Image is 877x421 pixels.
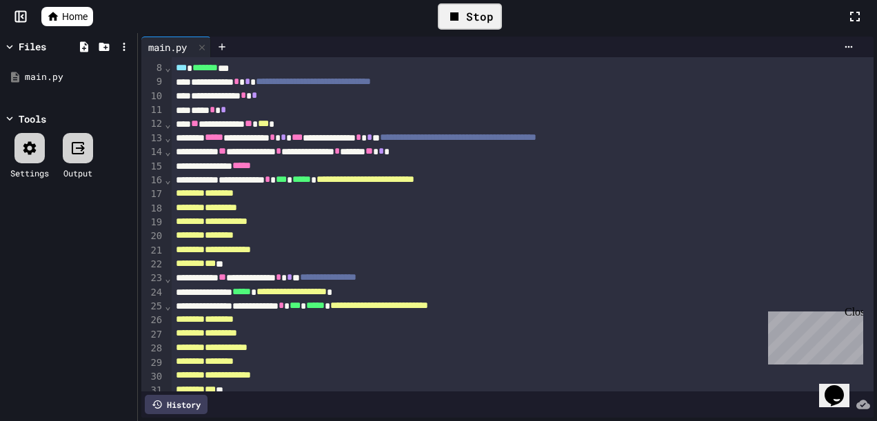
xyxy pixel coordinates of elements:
[141,75,164,89] div: 9
[819,366,863,407] iframe: chat widget
[141,244,164,258] div: 21
[141,356,164,370] div: 29
[141,90,164,103] div: 10
[141,342,164,356] div: 28
[164,300,171,311] span: Fold line
[19,112,46,126] div: Tools
[164,132,171,143] span: Fold line
[6,6,95,88] div: Chat with us now!Close
[438,3,502,30] div: Stop
[141,328,164,342] div: 27
[10,167,49,179] div: Settings
[62,10,88,23] span: Home
[141,314,164,327] div: 26
[141,202,164,216] div: 18
[141,40,194,54] div: main.py
[141,384,164,398] div: 31
[141,132,164,145] div: 13
[141,300,164,314] div: 25
[141,286,164,300] div: 24
[19,39,46,54] div: Files
[164,174,171,185] span: Fold line
[141,37,211,57] div: main.py
[63,167,92,179] div: Output
[25,70,132,84] div: main.py
[141,174,164,187] div: 16
[164,62,171,73] span: Fold line
[141,229,164,243] div: 20
[141,258,164,271] div: 22
[164,119,171,130] span: Fold line
[141,61,164,75] div: 8
[763,306,863,364] iframe: chat widget
[145,395,208,414] div: History
[141,187,164,201] div: 17
[164,146,171,157] span: Fold line
[141,117,164,131] div: 12
[141,145,164,159] div: 14
[141,216,164,229] div: 19
[141,103,164,117] div: 11
[141,271,164,285] div: 23
[164,273,171,284] span: Fold line
[141,370,164,384] div: 30
[141,160,164,174] div: 15
[41,7,93,26] a: Home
